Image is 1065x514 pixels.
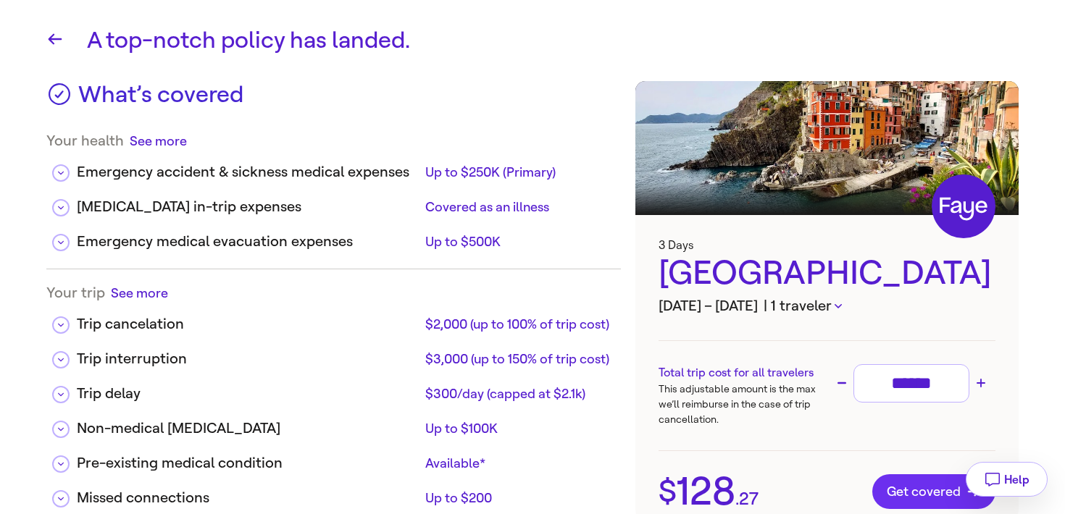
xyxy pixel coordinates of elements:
[87,23,1019,58] h1: A top-notch policy has landed.
[972,374,990,392] button: Increase trip cost
[659,476,677,507] span: $
[77,313,419,335] div: Trip cancelation
[77,196,419,218] div: [MEDICAL_DATA] in-trip expenses
[1004,473,1029,486] span: Help
[425,316,610,333] div: $2,000 (up to 100% of trip cost)
[425,385,610,403] div: $300/day (capped at $2.1k)
[77,383,419,405] div: Trip delay
[130,132,187,150] button: See more
[425,350,610,368] div: $3,000 (up to 150% of trip cost)
[659,238,995,252] h3: 3 Days
[46,371,621,406] div: Trip delay$300/day (capped at $2.1k)
[739,490,759,507] span: 27
[46,476,621,510] div: Missed connectionsUp to $200
[77,348,419,370] div: Trip interruption
[425,164,610,181] div: Up to $250K (Primary)
[659,382,827,427] p: This adjustable amount is the max we’ll reimburse in the case of trip cancellation.
[425,489,610,507] div: Up to $200
[111,284,168,302] button: See more
[46,284,621,302] div: Your trip
[78,81,243,117] h3: What’s covered
[46,406,621,441] div: Non-medical [MEDICAL_DATA]Up to $100K
[659,364,827,382] h3: Total trip cost for all travelers
[77,231,419,253] div: Emergency medical evacuation expenses
[77,418,419,439] div: Non-medical [MEDICAL_DATA]
[46,150,621,185] div: Emergency accident & sickness medical expensesUp to $250K (Primary)
[677,472,735,511] span: 128
[46,185,621,219] div: [MEDICAL_DATA] in-trip expensesCovered as an illness
[887,484,981,499] span: Get covered
[659,295,995,317] h3: [DATE] – [DATE]
[77,452,419,474] div: Pre-existing medical condition
[764,295,842,317] button: | 1 traveler
[425,233,610,250] div: Up to $500K
[735,490,739,507] span: .
[46,302,621,337] div: Trip cancelation$2,000 (up to 100% of trip cost)
[860,371,963,396] input: Trip cost
[425,198,610,216] div: Covered as an illness
[77,161,419,183] div: Emergency accident & sickness medical expenses
[659,252,995,295] div: [GEOGRAPHIC_DATA]
[966,462,1048,497] button: Help
[46,132,621,150] div: Your health
[46,219,621,254] div: Emergency medical evacuation expensesUp to $500K
[77,487,419,509] div: Missed connections
[872,474,995,509] button: Get covered
[425,455,610,472] div: Available*
[46,441,621,476] div: Pre-existing medical conditionAvailable*
[833,374,851,392] button: Decrease trip cost
[425,420,610,437] div: Up to $100K
[46,337,621,371] div: Trip interruption$3,000 (up to 150% of trip cost)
